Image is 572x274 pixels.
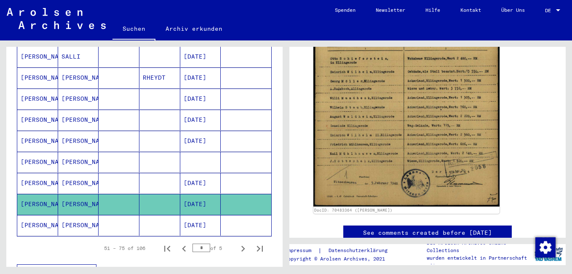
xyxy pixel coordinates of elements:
button: First page [159,240,176,257]
mat-cell: [PERSON_NAME] [17,194,58,215]
div: of 5 [192,244,235,252]
img: Arolsen_neg.svg [7,8,106,29]
mat-cell: [DATE] [180,46,221,67]
button: Last page [251,240,268,257]
p: wurden entwickelt in Partnerschaft mit [427,254,531,269]
a: DocID: 70483364 ([PERSON_NAME]) [314,208,393,212]
mat-cell: RHEYDT [139,67,180,88]
div: Zustimmung ändern [535,237,555,257]
p: Die Arolsen Archives Online-Collections [427,239,531,254]
mat-cell: [DATE] [180,110,221,130]
mat-cell: [PERSON_NAME] [58,215,99,236]
mat-cell: [PERSON_NAME] [17,89,58,109]
mat-cell: [DATE] [180,131,221,151]
mat-cell: [PERSON_NAME] [17,67,58,88]
a: Impressum [285,246,318,255]
button: Previous page [176,240,192,257]
a: Datenschutzerklärung [322,246,398,255]
div: 51 – 75 of 106 [104,244,145,252]
mat-cell: [PERSON_NAME] [58,173,99,193]
mat-cell: [DATE] [180,194,221,215]
mat-cell: [PERSON_NAME] [17,173,58,193]
p: Copyright © Arolsen Archives, 2021 [285,255,398,263]
img: Zustimmung ändern [535,237,556,258]
mat-cell: [PERSON_NAME] [58,131,99,151]
mat-cell: [PERSON_NAME] [17,131,58,151]
mat-cell: [PERSON_NAME] [58,152,99,172]
mat-cell: [PERSON_NAME] [58,67,99,88]
mat-cell: [DATE] [180,173,221,193]
span: DE [545,8,554,13]
a: Archiv erkunden [155,19,233,39]
mat-cell: [DATE] [180,215,221,236]
mat-cell: [PERSON_NAME] [58,110,99,130]
mat-cell: [PERSON_NAME] [17,46,58,67]
mat-cell: [DATE] [180,67,221,88]
mat-cell: [PERSON_NAME] [17,110,58,130]
mat-cell: SALLI [58,46,99,67]
mat-cell: [PERSON_NAME] [58,194,99,215]
a: Suchen [112,19,155,40]
mat-cell: [DATE] [180,89,221,109]
mat-cell: [PERSON_NAME] [17,215,58,236]
mat-cell: [PERSON_NAME] [17,152,58,172]
div: | [285,246,398,255]
mat-cell: [PERSON_NAME] [58,89,99,109]
a: See comments created before [DATE] [363,228,492,237]
img: yv_logo.png [533,244,564,265]
button: Next page [235,240,251,257]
